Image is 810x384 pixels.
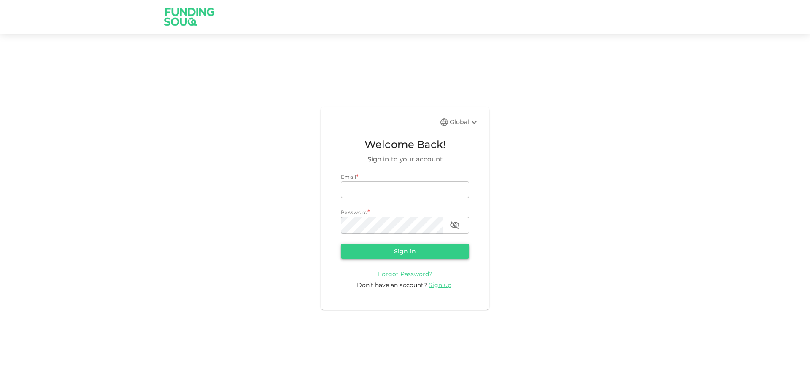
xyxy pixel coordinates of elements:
span: Sign in to your account [341,154,469,164]
div: Global [450,117,479,127]
a: Forgot Password? [378,270,432,278]
span: Email [341,174,356,180]
span: Sign up [429,281,451,289]
span: Welcome Back! [341,137,469,153]
input: password [341,217,443,234]
button: Sign in [341,244,469,259]
span: Don’t have an account? [357,281,427,289]
span: Password [341,209,367,215]
input: email [341,181,469,198]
